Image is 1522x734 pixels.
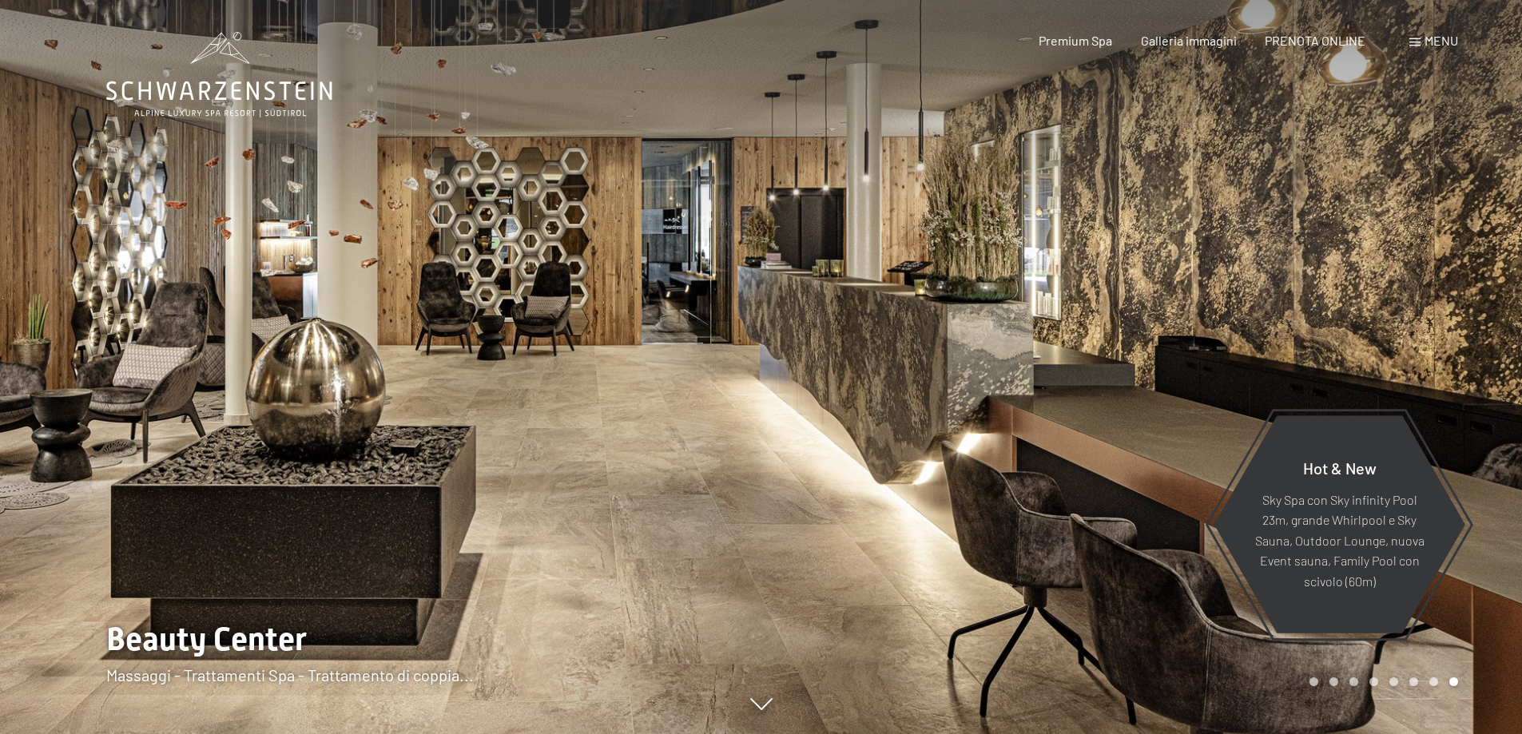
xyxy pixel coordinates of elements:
[1425,33,1458,48] span: Menu
[1349,677,1358,686] div: Carousel Page 3
[1389,677,1398,686] div: Carousel Page 5
[1304,677,1458,686] div: Carousel Pagination
[1253,489,1426,591] p: Sky Spa con Sky infinity Pool 23m, grande Whirlpool e Sky Sauna, Outdoor Lounge, nuova Event saun...
[1409,677,1418,686] div: Carousel Page 6
[1369,677,1378,686] div: Carousel Page 4
[1429,677,1438,686] div: Carousel Page 7
[1265,33,1365,48] a: PRENOTA ONLINE
[1303,458,1377,477] span: Hot & New
[1449,677,1458,686] div: Carousel Page 8 (Current Slide)
[1141,33,1237,48] a: Galleria immagini
[1329,677,1338,686] div: Carousel Page 2
[1309,677,1318,686] div: Carousel Page 1
[1213,415,1466,634] a: Hot & New Sky Spa con Sky infinity Pool 23m, grande Whirlpool e Sky Sauna, Outdoor Lounge, nuova ...
[1039,33,1112,48] a: Premium Spa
